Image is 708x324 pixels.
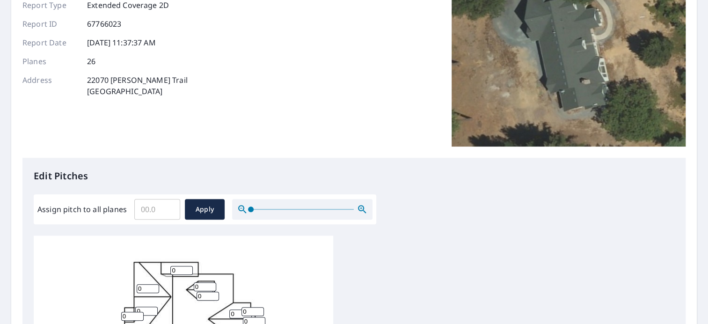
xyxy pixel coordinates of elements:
p: Address [22,74,79,97]
p: 67766023 [87,18,121,29]
p: Edit Pitches [34,169,674,183]
p: Report Date [22,37,79,48]
span: Apply [192,204,217,215]
label: Assign pitch to all planes [37,204,127,215]
p: [DATE] 11:37:37 AM [87,37,156,48]
input: 00.0 [134,196,180,222]
p: Planes [22,56,79,67]
p: Report ID [22,18,79,29]
p: 26 [87,56,95,67]
p: 22070 [PERSON_NAME] Trail [GEOGRAPHIC_DATA] [87,74,188,97]
button: Apply [185,199,225,220]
